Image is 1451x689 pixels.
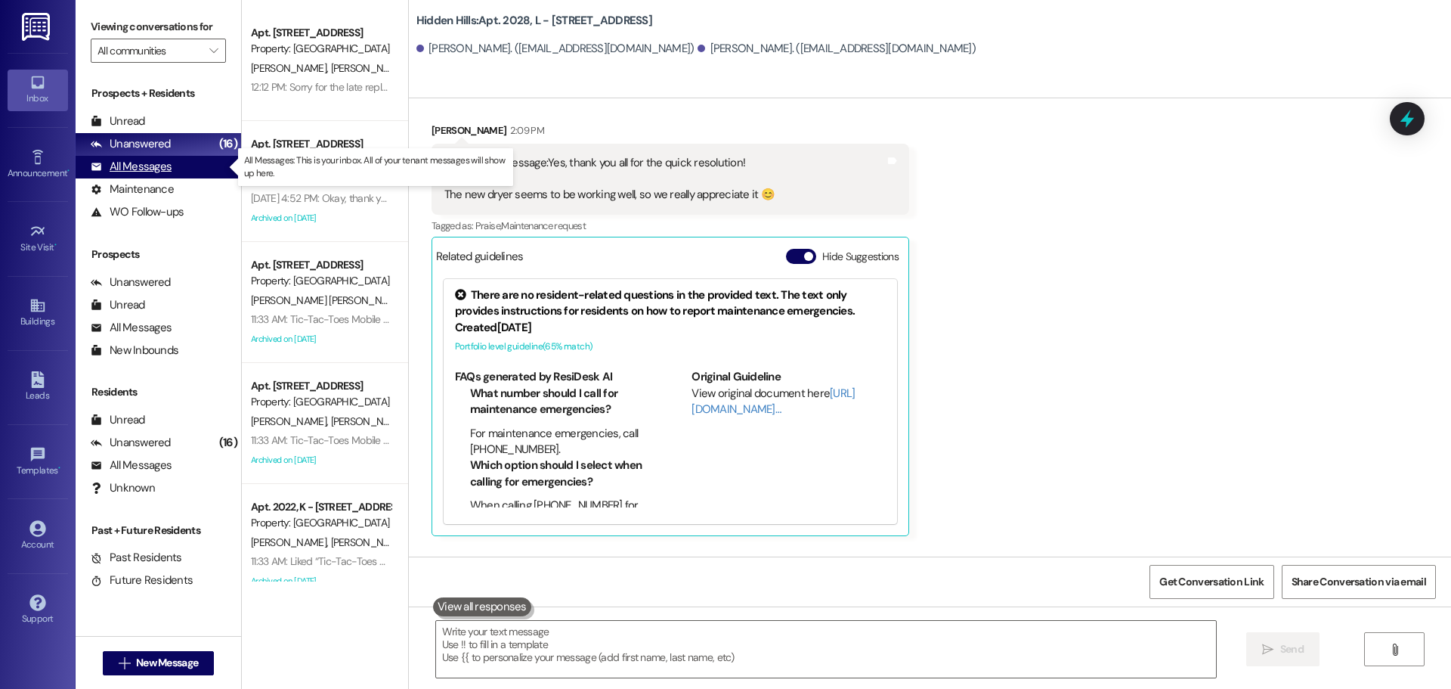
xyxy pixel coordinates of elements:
button: Get Conversation Link [1149,565,1273,599]
div: Apt. [STREET_ADDRESS] [251,136,391,152]
span: • [54,240,57,250]
div: Apt. 2022, K - [STREET_ADDRESS] [251,499,391,515]
div: (16) [215,431,241,455]
span: • [58,463,60,473]
input: All communities [97,39,202,63]
div: [PERSON_NAME]. ([EMAIL_ADDRESS][DOMAIN_NAME]) [416,41,695,57]
a: Buildings [8,293,68,334]
div: Prospects [76,247,241,262]
span: [PERSON_NAME] [PERSON_NAME] [251,293,409,307]
div: Unread [91,297,145,313]
b: Original Guideline [691,369,781,384]
div: View original document here [691,386,886,418]
i:  [209,45,218,57]
i:  [1389,644,1400,656]
div: Unanswered [91,136,171,152]
div: Unread [91,412,145,428]
li: What number should I call for maintenance emergencies? [470,386,649,418]
div: Unread [91,113,145,129]
b: FAQs generated by ResiDesk AI [455,369,612,384]
div: Property: [GEOGRAPHIC_DATA] [251,394,391,410]
span: Maintenance request [501,219,586,232]
div: Tagged as: [432,215,909,237]
div: Property: [GEOGRAPHIC_DATA] [251,273,391,289]
span: [PERSON_NAME] [330,61,406,75]
div: Created [DATE] [455,320,886,336]
label: Hide Suggestions [822,249,899,265]
div: Replied to a message:Yes, thank you all for the quick resolution! The new dryer seems to be worki... [444,155,775,203]
div: Archived on [DATE] [249,209,392,228]
li: When calling [PHONE_NUMBER] for emergencies, press #3 to leave a message for the on-call team. [470,498,649,546]
div: Archived on [DATE] [249,330,392,349]
div: All Messages [91,320,172,336]
li: Which option should I select when calling for emergencies? [470,458,649,490]
div: [PERSON_NAME]. ([EMAIL_ADDRESS][DOMAIN_NAME]) [698,41,976,57]
a: [URL][DOMAIN_NAME]… [691,386,855,417]
span: [PERSON_NAME] [251,535,331,549]
div: Apt. [STREET_ADDRESS] [251,378,391,394]
label: Viewing conversations for [91,15,226,39]
i:  [1262,644,1273,656]
div: Archived on [DATE] [249,572,392,591]
div: Portfolio level guideline ( 65 % match) [455,339,886,355]
p: All Messages: This is your inbox. All of your tenant messages will show up here. [244,154,507,180]
i:  [119,657,130,669]
div: There are no resident-related questions in the provided text. The text only provides instructions... [455,287,886,320]
div: Property: [GEOGRAPHIC_DATA] [251,515,391,531]
a: Leads [8,367,68,408]
div: 2:09 PM [506,123,543,138]
img: ResiDesk Logo [22,13,53,41]
div: Unanswered [91,435,171,451]
span: Praise , [475,219,501,232]
div: Unknown [91,480,155,496]
button: Share Conversation via email [1282,565,1436,599]
div: Prospects + Residents [76,85,241,101]
div: (16) [215,132,241,156]
div: New Inbounds [91,343,178,358]
div: Archived on [DATE] [249,451,392,470]
div: Past Residents [91,550,182,566]
a: Support [8,590,68,631]
span: [PERSON_NAME] [330,535,410,549]
button: Send [1246,632,1320,666]
span: [PERSON_NAME] [251,414,331,428]
b: Hidden Hills: Apt. 2028, L - [STREET_ADDRESS] [416,13,652,29]
div: Apt. [STREET_ADDRESS] [251,257,391,273]
div: WO Follow-ups [91,204,184,220]
div: Past + Future Residents [76,523,241,538]
div: Related guidelines [436,249,524,271]
span: Send [1280,641,1304,657]
a: Inbox [8,70,68,110]
div: Apt. [STREET_ADDRESS] [251,25,391,41]
a: Site Visit • [8,219,68,259]
span: [PERSON_NAME] [330,414,406,428]
span: Share Conversation via email [1292,574,1426,590]
div: Future Residents [91,573,193,588]
div: Maintenance [91,182,174,197]
a: Account [8,516,68,557]
div: Residents [76,384,241,400]
span: New Message [136,655,198,671]
div: All Messages [91,458,172,473]
button: New Message [103,651,215,675]
a: Templates • [8,442,68,483]
div: Unanswered [91,275,171,290]
div: All Messages [91,159,172,175]
div: [DATE] 4:52 PM: Okay, thank you! [251,191,394,205]
span: Get Conversation Link [1159,574,1264,590]
span: • [67,166,70,176]
div: [PERSON_NAME] [432,123,909,144]
div: Property: [GEOGRAPHIC_DATA] [251,41,391,57]
li: For maintenance emergencies, call [PHONE_NUMBER]. [470,426,649,458]
span: [PERSON_NAME] [251,61,331,75]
